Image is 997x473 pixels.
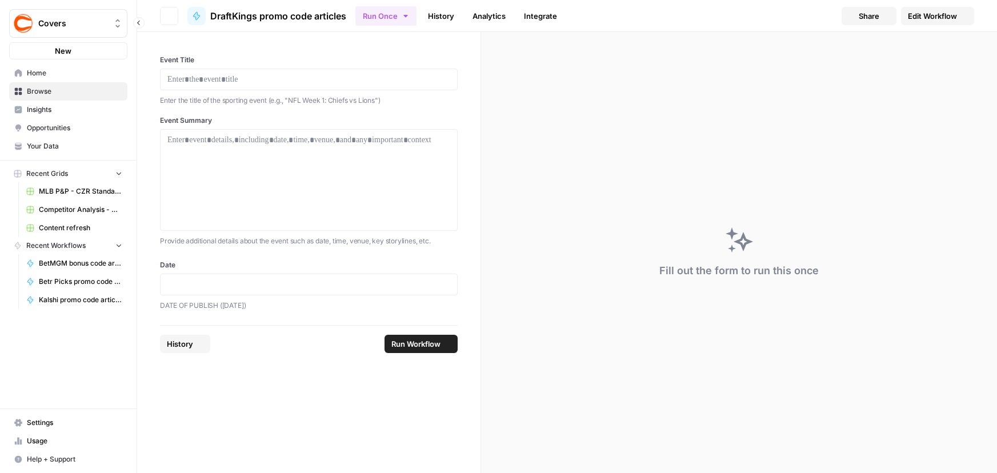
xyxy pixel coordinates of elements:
a: Content refresh [21,219,127,237]
p: DATE OF PUBLISH ([DATE]) [160,300,458,311]
a: Settings [9,414,127,432]
button: Share [842,7,896,25]
span: Opportunities [27,123,122,133]
a: Edit Workflow [901,7,974,25]
span: Your Data [27,141,122,151]
span: Content refresh [39,223,122,233]
a: BetMGM bonus code articles [21,254,127,272]
span: DraftKings promo code articles [210,9,346,23]
div: Fill out the form to run this once [659,263,819,279]
span: Recent Workflows [26,240,86,251]
button: History [160,335,210,353]
a: Competitor Analysis - URL Specific Grid [21,201,127,219]
a: Kalshi promo code articles [21,291,127,309]
a: Usage [9,432,127,450]
span: Edit Workflow [908,10,957,22]
a: Home [9,64,127,82]
a: Analytics [466,7,512,25]
a: History [421,7,461,25]
span: Insights [27,105,122,115]
a: Your Data [9,137,127,155]
span: Competitor Analysis - URL Specific Grid [39,205,122,215]
p: Enter the title of the sporting event (e.g., "NFL Week 1: Chiefs vs Lions") [160,95,458,106]
span: Usage [27,436,122,446]
button: Recent Grids [9,165,127,182]
span: Run Workflow [391,338,441,350]
button: Workspace: Covers [9,9,127,38]
a: DraftKings promo code articles [187,7,346,25]
label: Date [160,260,458,270]
a: Browse [9,82,127,101]
a: MLB P&P - CZR Standard (Production) Grid [21,182,127,201]
img: Covers Logo [13,13,34,34]
span: Browse [27,86,122,97]
span: History [167,338,193,350]
p: Provide additional details about the event such as date, time, venue, key storylines, etc. [160,235,458,247]
button: Help + Support [9,450,127,468]
span: Help + Support [27,454,122,464]
span: Betr Picks promo code articles [39,276,122,287]
button: Run Once [355,6,417,26]
a: Integrate [517,7,564,25]
button: Recent Workflows [9,237,127,254]
button: Run Workflow [385,335,458,353]
button: New [9,42,127,59]
span: Recent Grids [26,169,68,179]
label: Event Summary [160,115,458,126]
a: Insights [9,101,127,119]
a: Opportunities [9,119,127,137]
span: Kalshi promo code articles [39,295,122,305]
span: MLB P&P - CZR Standard (Production) Grid [39,186,122,197]
a: Betr Picks promo code articles [21,272,127,291]
span: Covers [38,18,107,29]
span: Home [27,68,122,78]
span: Share [859,10,879,22]
span: Settings [27,418,122,428]
label: Event Title [160,55,458,65]
span: New [55,45,71,57]
span: BetMGM bonus code articles [39,258,122,268]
